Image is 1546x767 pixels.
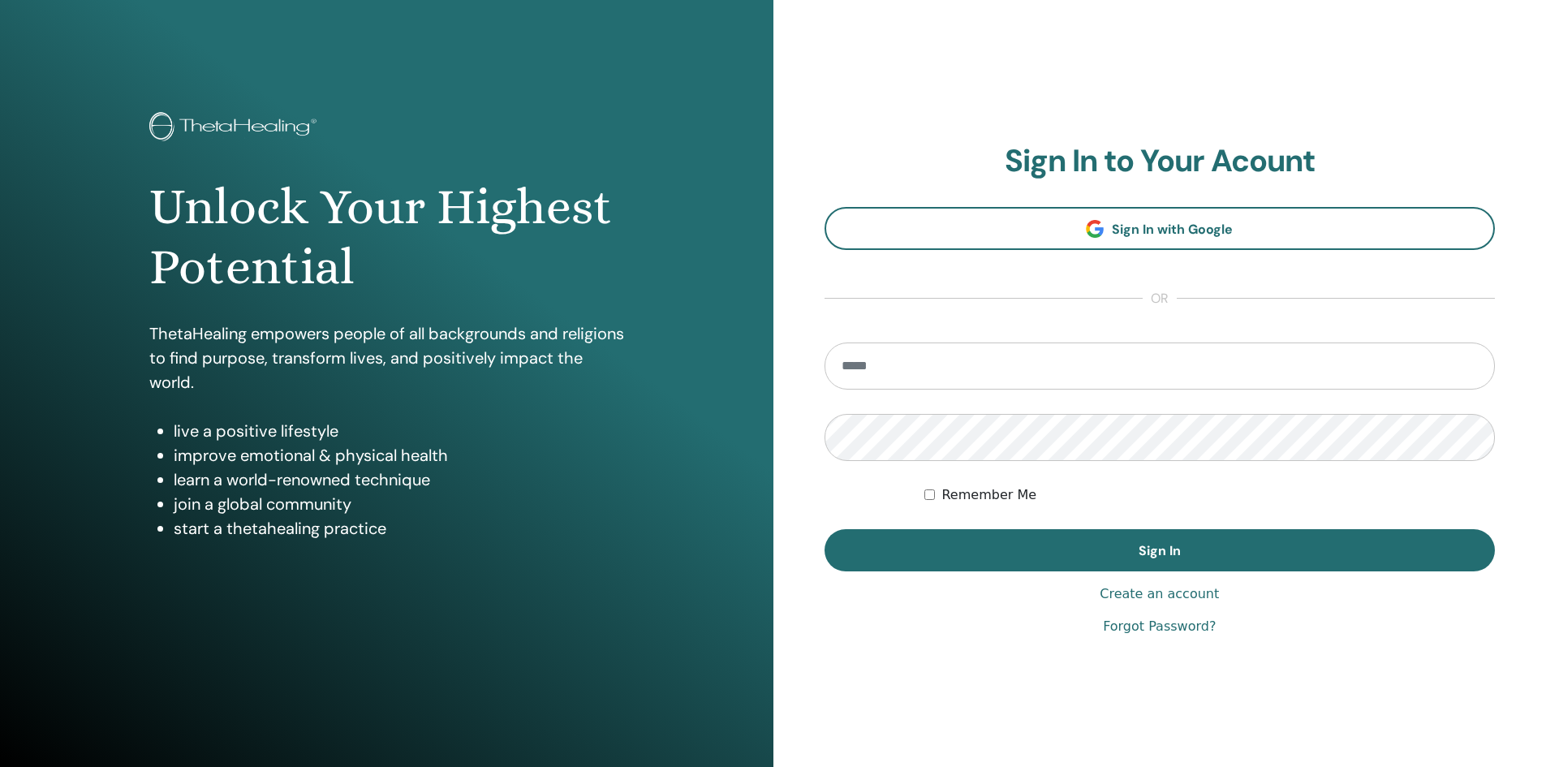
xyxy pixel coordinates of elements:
[825,143,1496,180] h2: Sign In to Your Acount
[1112,221,1233,238] span: Sign In with Google
[174,492,624,516] li: join a global community
[174,468,624,492] li: learn a world-renowned technique
[174,419,624,443] li: live a positive lifestyle
[174,516,624,541] li: start a thetahealing practice
[1143,289,1177,308] span: or
[149,321,624,394] p: ThetaHealing empowers people of all backgrounds and religions to find purpose, transform lives, a...
[924,485,1495,505] div: Keep me authenticated indefinitely or until I manually logout
[941,485,1036,505] label: Remember Me
[174,443,624,468] li: improve emotional & physical health
[1103,617,1216,636] a: Forgot Password?
[149,177,624,298] h1: Unlock Your Highest Potential
[825,207,1496,250] a: Sign In with Google
[1139,542,1181,559] span: Sign In
[825,529,1496,571] button: Sign In
[1100,584,1219,604] a: Create an account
